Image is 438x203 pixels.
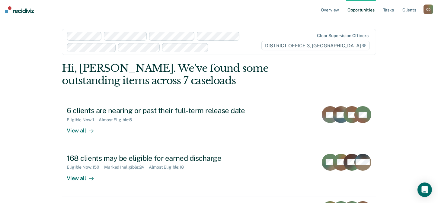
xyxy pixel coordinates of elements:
[317,33,368,38] div: Clear supervision officers
[67,122,101,134] div: View all
[99,117,137,122] div: Almost Eligible : 5
[417,182,432,197] div: Open Intercom Messenger
[67,117,99,122] div: Eligible Now : 1
[62,101,376,149] a: 6 clients are nearing or past their full-term release dateEligible Now:1Almost Eligible:5View all
[5,6,34,13] img: Recidiviz
[67,165,104,170] div: Eligible Now : 150
[424,5,433,14] button: CD
[261,41,370,50] span: DISTRICT OFFICE 3, [GEOGRAPHIC_DATA]
[67,154,279,163] div: 168 clients may be eligible for earned discharge
[62,149,376,196] a: 168 clients may be eligible for earned dischargeEligible Now:150Marked Ineligible:24Almost Eligib...
[424,5,433,14] div: C D
[67,170,101,182] div: View all
[67,106,279,115] div: 6 clients are nearing or past their full-term release date
[62,62,313,87] div: Hi, [PERSON_NAME]. We’ve found some outstanding items across 7 caseloads
[104,165,149,170] div: Marked Ineligible : 24
[149,165,189,170] div: Almost Eligible : 18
